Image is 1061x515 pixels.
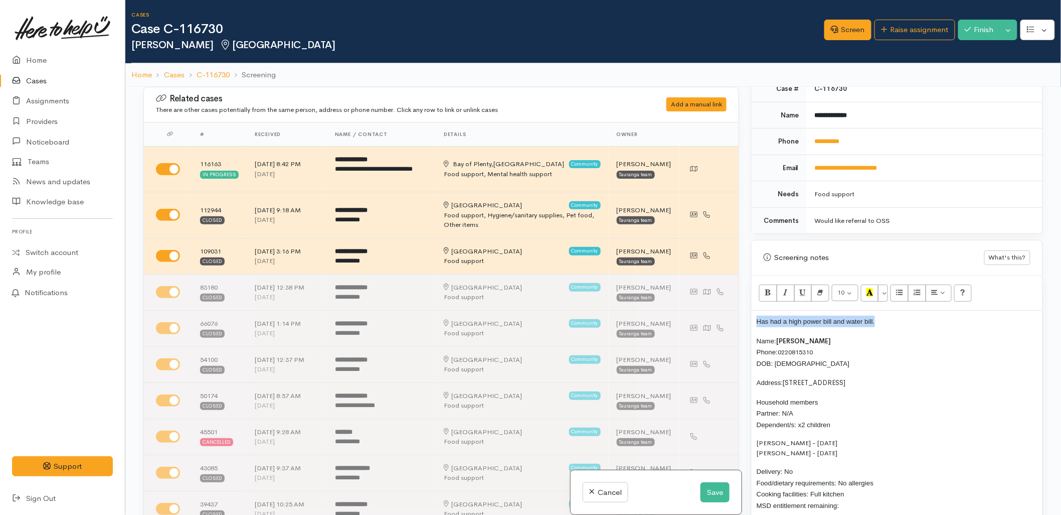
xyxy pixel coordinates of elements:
[815,189,1030,199] div: Food support
[192,310,247,346] td: 66076
[617,366,655,374] div: Tauranga team
[192,122,247,147] th: #
[164,69,185,81] a: Cases
[757,360,849,367] span: DOB: [DEMOGRAPHIC_DATA]
[12,456,113,477] button: Support
[617,391,671,401] div: [PERSON_NAME]
[12,225,113,238] h6: Profile
[255,463,319,473] div: [DATE] 9:37 AM
[255,283,319,293] div: [DATE] 12:38 PM
[255,159,319,169] div: [DATE] 8:42 PM
[908,285,926,302] button: Ordered list (CTRL+SHIFT+NUM8)
[891,285,909,302] button: Unordered list (CTRL+SHIFT+NUM7)
[757,379,783,387] span: Address:
[131,40,824,51] h2: [PERSON_NAME]
[617,463,671,473] div: [PERSON_NAME]
[444,437,601,447] div: Food support
[131,22,824,37] h1: Case C-116730
[569,355,601,363] span: Community
[255,365,275,373] time: [DATE]
[255,329,275,337] time: [DATE]
[757,399,830,429] span: Household members Partner: N/A Dependent/s: x2 children
[444,169,601,179] div: Food support, Mental health support
[569,201,601,209] span: Community
[444,499,522,509] div: [GEOGRAPHIC_DATA]
[444,364,601,374] div: Food support
[832,285,858,302] button: Font Size
[444,355,522,365] div: [GEOGRAPHIC_DATA]
[617,283,671,293] div: [PERSON_NAME]
[617,294,655,302] div: Tauranga team
[569,428,601,436] span: Community
[247,122,327,147] th: Received
[776,337,831,345] span: [PERSON_NAME]
[192,455,247,491] td: 43085
[569,247,601,255] span: Community
[200,257,225,266] div: Closed
[200,216,225,224] div: Closed
[878,285,888,302] button: More Color
[255,473,275,482] time: [DATE]
[255,437,275,446] time: [DATE]
[815,216,1030,226] div: Would like referral to OSS
[617,257,655,266] div: Tauranga team
[255,246,319,256] div: [DATE] 3:16 PM
[617,330,655,338] div: Tauranga team
[617,246,671,256] div: [PERSON_NAME]
[752,128,807,155] td: Phone
[200,171,239,179] div: In progress
[192,274,247,310] td: 83180
[444,200,522,210] div: [GEOGRAPHIC_DATA]
[926,285,952,302] button: Paragraph
[958,20,1000,40] button: Finish
[444,427,522,437] div: [GEOGRAPHIC_DATA]
[255,391,319,401] div: [DATE] 8:57 AM
[156,94,629,104] h3: Related cases
[444,319,522,329] div: [GEOGRAPHIC_DATA]
[230,69,276,81] li: Screening
[778,348,813,356] a: 0220815310
[764,252,984,264] div: Screening notes
[436,122,609,147] th: Details
[444,246,522,256] div: [GEOGRAPHIC_DATA]
[255,215,275,224] time: [DATE]
[794,285,812,302] button: Underline (CTRL+U)
[200,330,225,338] div: Closed
[617,171,655,179] div: Tauranga team
[752,102,807,128] td: Name
[192,382,247,419] td: 50174
[811,285,829,302] button: Remove Font Style (CTRL+\)
[861,285,879,302] button: Recent Color
[569,160,601,168] span: Community
[255,355,319,365] div: [DATE] 12:37 PM
[444,401,601,411] div: Food support
[752,181,807,208] td: Needs
[757,337,776,345] span: Name:
[444,391,522,401] div: [GEOGRAPHIC_DATA]
[197,69,230,81] a: C-116730
[569,392,601,400] span: Community
[617,216,655,224] div: Tauranga team
[874,20,955,40] a: Raise assignment
[125,63,1061,87] nav: breadcrumb
[984,250,1030,265] button: What's this?
[757,438,1037,458] p: [PERSON_NAME] - [DATE] [PERSON_NAME] - [DATE]
[752,155,807,181] td: Email
[444,473,601,483] div: Food support
[666,97,727,112] div: Add a manual link
[444,283,522,293] div: [GEOGRAPHIC_DATA]
[200,402,225,410] div: Closed
[444,292,601,302] div: Food support
[255,319,319,329] div: [DATE] 1:14 PM
[617,427,671,437] div: [PERSON_NAME]
[617,355,671,365] div: [PERSON_NAME]
[609,122,679,147] th: Owner
[192,192,247,238] td: 112944
[617,402,655,410] div: Tauranga team
[200,474,225,482] div: Closed
[783,378,846,387] span: [STREET_ADDRESS]
[192,238,247,274] td: 109031
[255,401,275,410] time: [DATE]
[220,39,335,51] span: [GEOGRAPHIC_DATA]
[617,438,655,446] div: Tauranga team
